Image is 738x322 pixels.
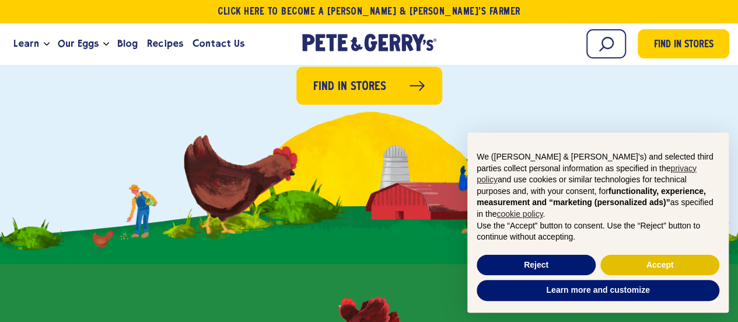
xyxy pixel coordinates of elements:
span: Find in Stores [313,78,386,96]
button: Accept [600,255,719,276]
button: Learn more and customize [477,280,719,301]
span: Learn [13,36,39,51]
span: Find in Stores [654,37,713,53]
button: Open the dropdown menu for Learn [44,42,50,46]
button: Reject [477,255,596,276]
span: Our Eggs [58,36,99,51]
span: Recipes [147,36,183,51]
a: Recipes [142,28,187,60]
a: Blog [113,28,142,60]
input: Search [586,29,626,58]
a: Learn [9,28,44,60]
a: Contact Us [188,28,249,60]
a: Our Eggs [53,28,103,60]
a: Find in Stores [638,29,729,58]
span: Blog [117,36,138,51]
p: We ([PERSON_NAME] & [PERSON_NAME]'s) and selected third parties collect personal information as s... [477,151,719,220]
p: Use the “Accept” button to consent. Use the “Reject” button to continue without accepting. [477,220,719,243]
a: Find in Stores [296,67,442,105]
span: Contact Us [193,36,244,51]
button: Open the dropdown menu for Our Eggs [103,42,109,46]
a: cookie policy [496,209,543,219]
